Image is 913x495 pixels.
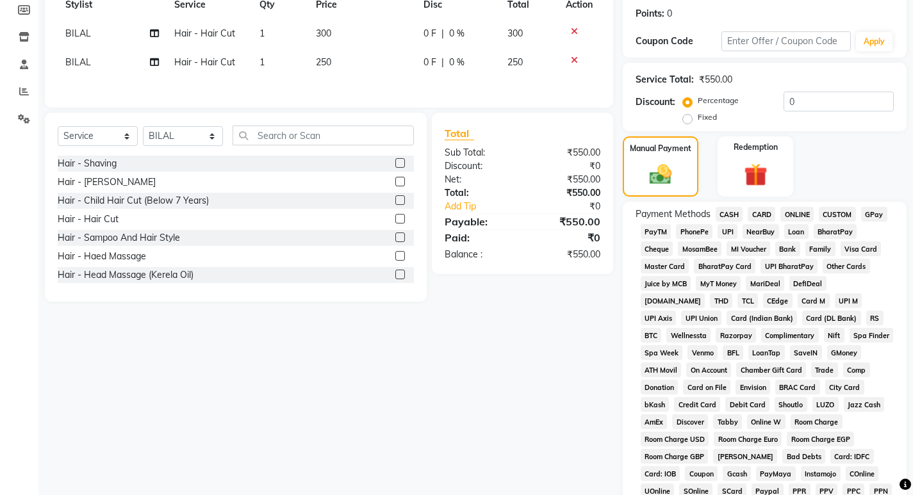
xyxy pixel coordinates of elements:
[727,241,770,256] span: MI Voucher
[798,293,830,308] span: Card M
[641,293,705,308] span: [DOMAIN_NAME]
[58,194,209,207] div: Hair - Child Hair Cut (Below 7 Years)
[763,293,793,308] span: CEdge
[641,224,671,239] span: PayTM
[761,259,818,273] span: UPI BharatPay
[801,466,841,481] span: Instamojo
[522,173,609,186] div: ₹550.00
[699,73,732,86] div: ₹550.00
[716,207,743,222] span: CASH
[537,200,610,213] div: ₹0
[441,56,444,69] span: |
[441,27,444,40] span: |
[827,345,862,360] span: GMoney
[643,162,679,188] img: _cash.svg
[850,328,894,343] span: Spa Finder
[445,127,474,140] span: Total
[522,186,609,200] div: ₹550.00
[802,311,861,325] span: Card (DL Bank)
[522,159,609,173] div: ₹0
[522,214,609,229] div: ₹550.00
[316,56,331,68] span: 250
[747,414,786,429] span: Online W
[805,241,835,256] span: Family
[641,241,673,256] span: Cheque
[174,56,235,68] span: Hair - Hair Cut
[830,449,874,464] span: Card: IDFC
[641,345,683,360] span: Spa Week
[856,32,892,51] button: Apply
[686,362,731,377] span: On Account
[636,7,664,20] div: Points:
[636,35,721,48] div: Coupon Code
[58,213,119,226] div: Hair - Hair Cut
[676,224,712,239] span: PhonePe
[58,231,180,245] div: Hair - Sampoo And Hair Style
[843,362,870,377] span: Comp
[811,362,838,377] span: Trade
[743,224,779,239] span: NearBuy
[449,27,465,40] span: 0 %
[846,466,879,481] span: COnline
[835,293,862,308] span: UPI M
[435,200,537,213] a: Add Tip
[844,397,885,412] span: Jazz Cash
[641,397,670,412] span: bKash
[734,142,778,153] label: Redemption
[641,259,689,273] span: Master Card
[727,311,797,325] span: Card (Indian Bank)
[435,146,522,159] div: Sub Total:
[424,27,436,40] span: 0 F
[522,248,609,261] div: ₹550.00
[737,161,775,190] img: _gift.svg
[787,432,854,446] span: Room Charge EGP
[435,173,522,186] div: Net:
[316,28,331,39] span: 300
[641,380,679,394] span: Donation
[687,345,718,360] span: Venmo
[641,466,680,481] span: Card: IOB
[866,311,884,325] span: RS
[714,432,782,446] span: Room Charge Euro
[723,345,743,360] span: BFL
[681,311,721,325] span: UPI Union
[789,276,827,291] span: DefiDeal
[721,31,851,51] input: Enter Offer / Coupon Code
[823,259,870,273] span: Other Cards
[736,380,770,394] span: Envision
[841,241,882,256] span: Visa Card
[748,345,785,360] span: LoanTap
[667,7,672,20] div: 0
[435,248,522,261] div: Balance :
[424,56,436,69] span: 0 F
[814,224,857,239] span: BharatPay
[641,432,709,446] span: Room Charge USD
[674,397,720,412] span: Credit Card
[507,28,523,39] span: 300
[641,449,709,464] span: Room Charge GBP
[713,414,742,429] span: Tabby
[718,224,737,239] span: UPI
[58,268,193,282] div: Hair - Head Massage (Kerela Oil)
[58,157,117,170] div: Hair - Shaving
[435,230,522,245] div: Paid:
[790,345,822,360] span: SaveIN
[435,159,522,173] div: Discount:
[713,449,777,464] span: [PERSON_NAME]
[812,397,839,412] span: LUZO
[672,414,708,429] span: Discover
[824,328,844,343] span: Nift
[775,397,807,412] span: Shoutlo
[694,259,755,273] span: BharatPay Card
[259,28,265,39] span: 1
[737,293,758,308] span: TCL
[756,466,796,481] span: PayMaya
[435,186,522,200] div: Total:
[698,95,739,106] label: Percentage
[449,56,465,69] span: 0 %
[761,328,819,343] span: Complimentary
[233,126,414,145] input: Search or Scan
[259,56,265,68] span: 1
[861,207,887,222] span: GPay
[748,207,775,222] span: CARD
